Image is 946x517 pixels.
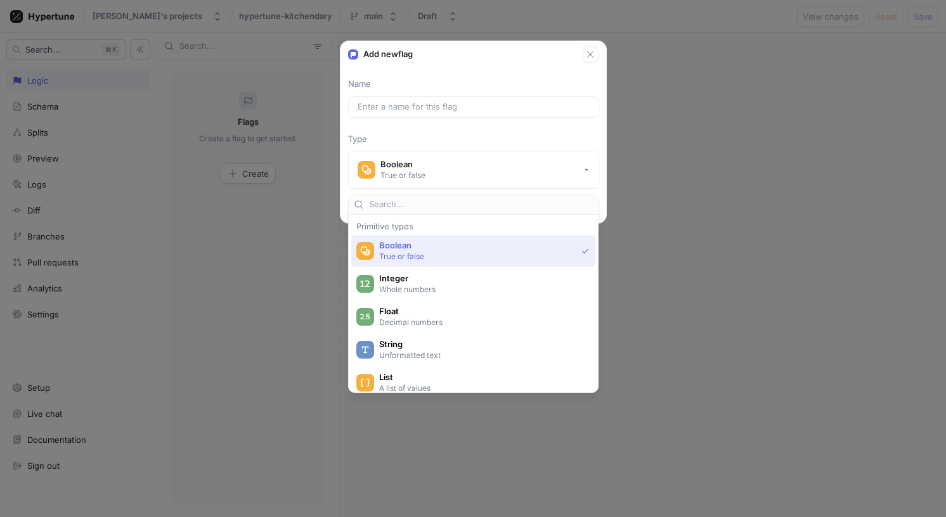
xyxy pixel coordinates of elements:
[363,48,413,61] p: Add new flag
[348,133,599,146] p: Type
[348,151,599,189] button: BooleanTrue or false
[348,78,599,91] p: Name
[379,306,584,317] span: Float
[380,170,425,181] div: True or false
[379,339,584,350] span: String
[379,383,582,393] p: A list of values
[369,198,593,211] input: Search...
[358,101,589,113] input: Enter a name for this flag
[379,240,576,251] span: Boolean
[379,372,584,383] span: List
[379,350,582,361] p: Unformatted text
[379,273,584,284] span: Integer
[380,159,425,170] div: Boolean
[379,251,576,262] p: True or false
[379,317,582,328] p: Decimal numbers
[351,222,595,230] div: Primitive types
[379,284,582,295] p: Whole numbers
